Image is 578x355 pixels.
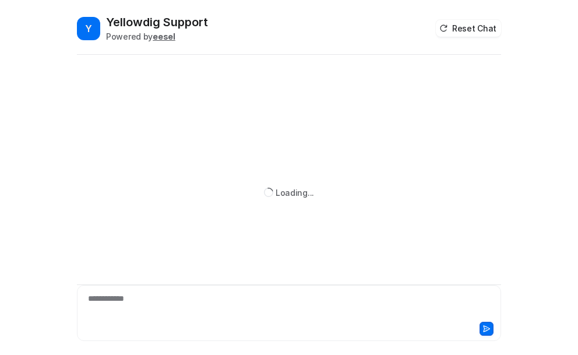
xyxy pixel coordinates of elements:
div: Powered by [106,30,208,43]
button: Reset Chat [436,20,501,37]
b: eesel [153,31,175,41]
div: Loading... [276,187,314,199]
span: Y [77,17,100,40]
h2: Yellowdig Support [106,14,208,30]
